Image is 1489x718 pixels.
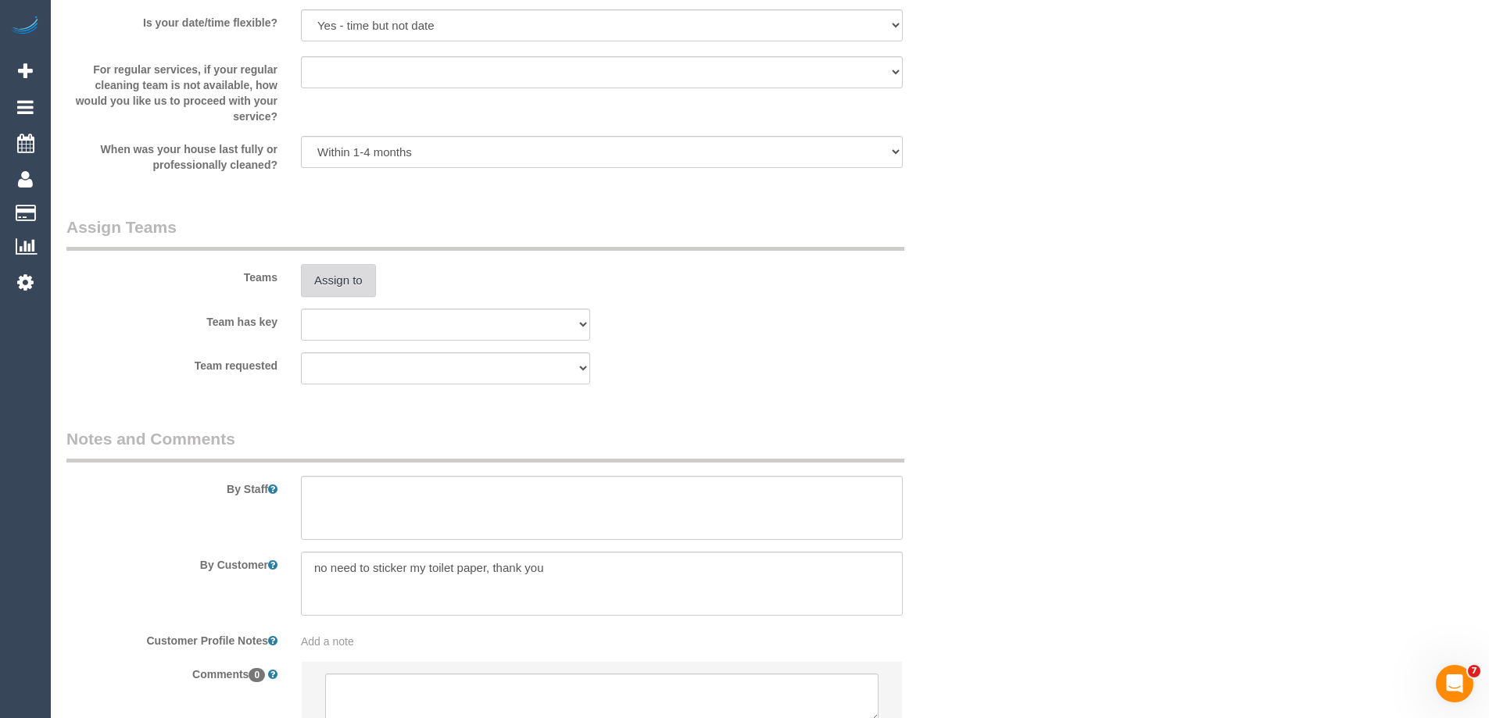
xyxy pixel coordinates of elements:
[55,9,289,30] label: Is your date/time flexible?
[66,427,904,463] legend: Notes and Comments
[301,635,354,648] span: Add a note
[55,309,289,330] label: Team has key
[55,661,289,682] label: Comments
[55,552,289,573] label: By Customer
[249,668,265,682] span: 0
[9,16,41,38] img: Automaid Logo
[55,352,289,373] label: Team requested
[55,56,289,124] label: For regular services, if your regular cleaning team is not available, how would you like us to pr...
[55,264,289,285] label: Teams
[55,476,289,497] label: By Staff
[1468,665,1480,677] span: 7
[66,216,904,251] legend: Assign Teams
[1436,665,1473,702] iframe: Intercom live chat
[55,136,289,173] label: When was your house last fully or professionally cleaned?
[55,627,289,648] label: Customer Profile Notes
[301,264,376,297] button: Assign to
